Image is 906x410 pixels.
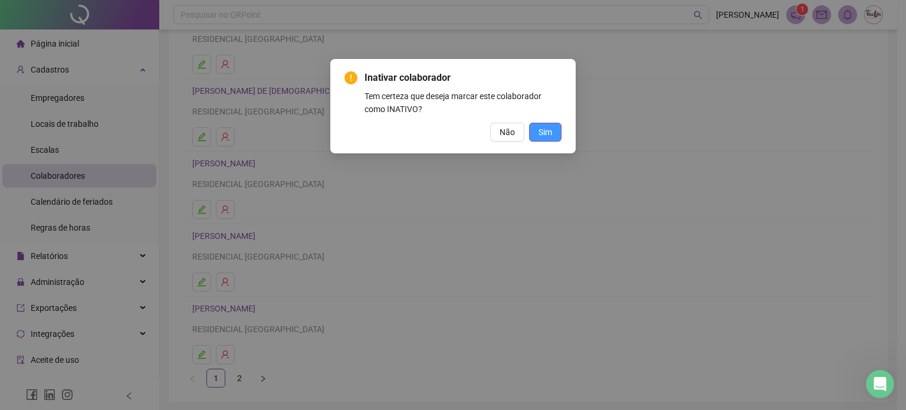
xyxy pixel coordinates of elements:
span: Inativar colaborador [365,72,451,83]
button: Não [490,123,524,142]
button: Sim [529,123,562,142]
span: Tem certeza que deseja marcar este colaborador como INATIVO? [365,91,541,114]
span: Sim [539,126,552,139]
span: exclamation-circle [344,71,357,84]
span: Não [500,126,515,139]
iframe: Intercom live chat [866,370,894,398]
